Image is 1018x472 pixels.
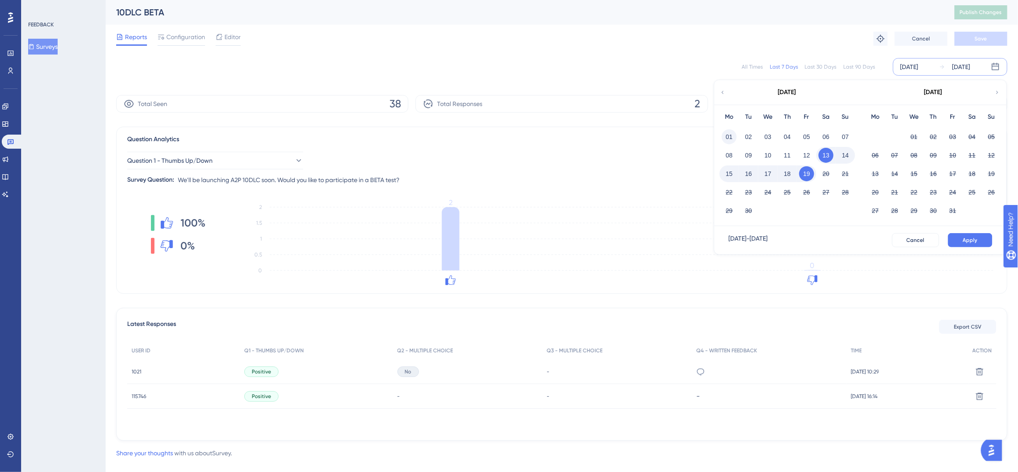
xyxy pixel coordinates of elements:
[761,166,775,181] button: 17
[810,261,815,270] tspan: 0
[21,2,55,13] span: Need Help?
[741,203,756,218] button: 30
[722,166,737,181] button: 15
[761,148,775,163] button: 10
[547,347,603,354] span: Q3 - MULTIPLE CHOICE
[885,112,904,122] div: Tu
[259,204,262,210] tspan: 2
[739,112,758,122] div: Tu
[945,185,960,200] button: 24
[741,148,756,163] button: 09
[224,32,241,42] span: Editor
[851,393,878,400] span: [DATE] 16:14
[696,347,757,354] span: Q4 - WRITTEN FEEDBACK
[868,185,883,200] button: 20
[741,166,756,181] button: 16
[954,323,982,330] span: Export CSV
[805,63,837,70] div: Last 30 Days
[28,21,54,28] div: FEEDBACK
[761,185,775,200] button: 24
[181,216,206,230] span: 100%
[390,97,401,111] span: 38
[816,112,836,122] div: Sa
[838,148,853,163] button: 14
[780,185,795,200] button: 25
[547,368,549,375] span: -
[138,99,167,109] span: Total Seen
[838,185,853,200] button: 28
[838,166,853,181] button: 21
[722,185,737,200] button: 22
[851,347,862,354] span: TIME
[819,185,834,200] button: 27
[868,166,883,181] button: 13
[178,175,400,185] span: We'll be launching A2P 10DLC soon. Would you like to participate in a BETA test?
[258,267,262,274] tspan: 0
[965,129,980,144] button: 04
[547,393,549,400] span: -
[912,35,930,42] span: Cancel
[125,32,147,42] span: Reports
[405,368,412,375] span: No
[132,347,151,354] span: USER ID
[965,148,980,163] button: 11
[838,129,853,144] button: 07
[963,112,982,122] div: Sa
[924,112,943,122] div: Th
[780,166,795,181] button: 18
[945,203,960,218] button: 31
[836,112,855,122] div: Su
[254,252,262,258] tspan: 0.5
[868,148,883,163] button: 06
[132,368,141,375] span: 1021
[780,148,795,163] button: 11
[892,233,939,247] button: Cancel
[895,32,948,46] button: Cancel
[132,393,146,400] span: 115746
[900,62,919,72] div: [DATE]
[770,63,798,70] div: Last 7 Days
[904,112,924,122] div: We
[722,148,737,163] button: 08
[965,166,980,181] button: 18
[952,62,970,72] div: [DATE]
[907,166,922,181] button: 15
[728,233,768,247] div: [DATE] - [DATE]
[799,185,814,200] button: 26
[945,129,960,144] button: 03
[960,9,1002,16] span: Publish Changes
[127,155,213,166] span: Question 1 - Thumbs Up/Down
[868,203,883,218] button: 27
[799,166,814,181] button: 19
[984,148,999,163] button: 12
[252,368,271,375] span: Positive
[955,32,1007,46] button: Save
[939,320,996,334] button: Export CSV
[696,392,842,400] div: -
[943,112,963,122] div: Fr
[28,39,58,55] button: Surveys
[887,203,902,218] button: 28
[907,203,922,218] button: 29
[981,437,1007,464] iframe: UserGuiding AI Assistant Launcher
[437,99,482,109] span: Total Responses
[695,97,701,111] span: 2
[819,148,834,163] button: 13
[127,134,179,145] span: Question Analytics
[866,112,885,122] div: Mo
[907,185,922,200] button: 22
[926,148,941,163] button: 09
[260,236,262,242] tspan: 1
[252,393,271,400] span: Positive
[778,87,796,98] div: [DATE]
[984,129,999,144] button: 05
[984,166,999,181] button: 19
[907,148,922,163] button: 08
[851,368,879,375] span: [DATE] 10:29
[799,129,814,144] button: 05
[963,237,978,244] span: Apply
[926,185,941,200] button: 23
[975,35,987,42] span: Save
[127,152,303,169] button: Question 1 - Thumbs Up/Down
